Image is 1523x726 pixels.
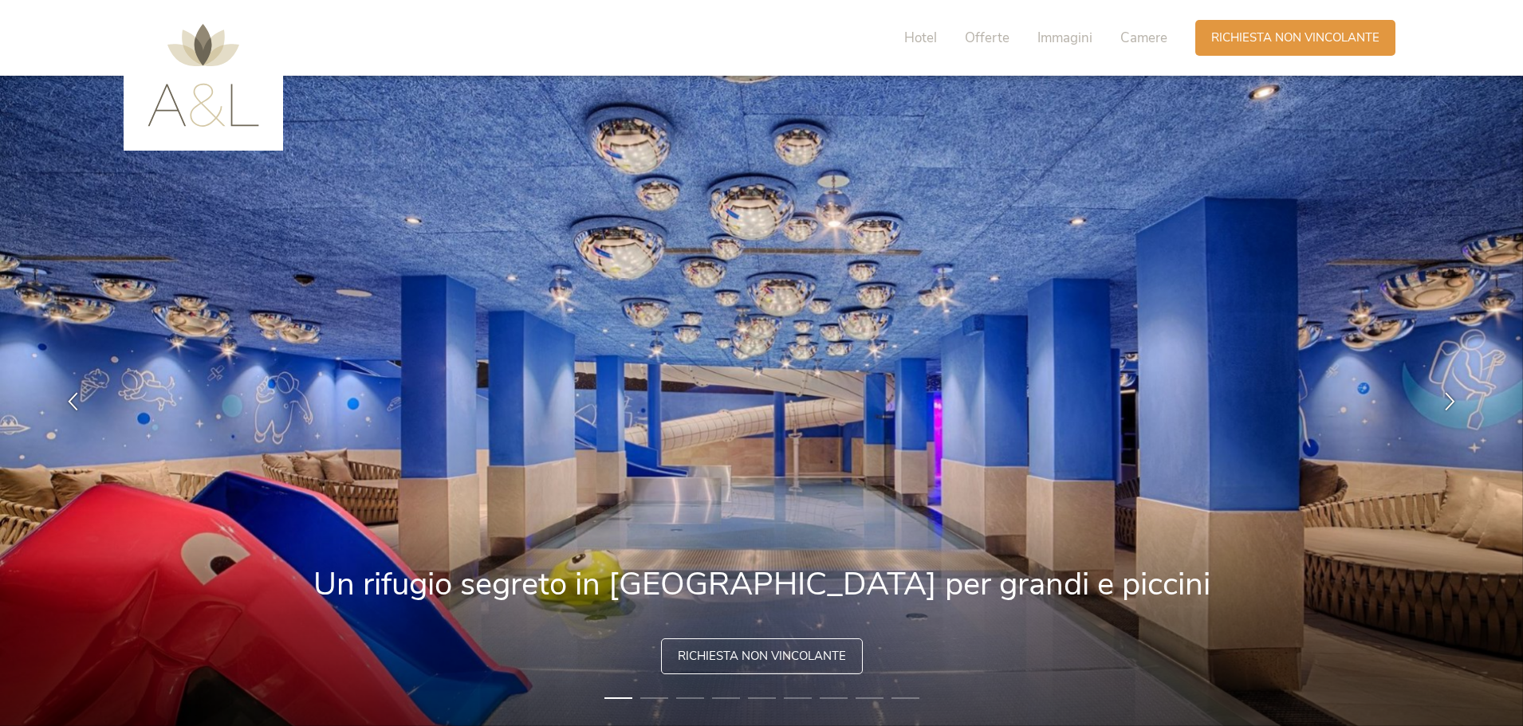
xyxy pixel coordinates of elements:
[148,24,259,127] img: AMONTI & LUNARIS Wellnessresort
[904,29,937,47] span: Hotel
[1037,29,1092,47] span: Immagini
[1211,29,1379,46] span: Richiesta non vincolante
[1120,29,1167,47] span: Camere
[965,29,1009,47] span: Offerte
[678,648,846,665] span: Richiesta non vincolante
